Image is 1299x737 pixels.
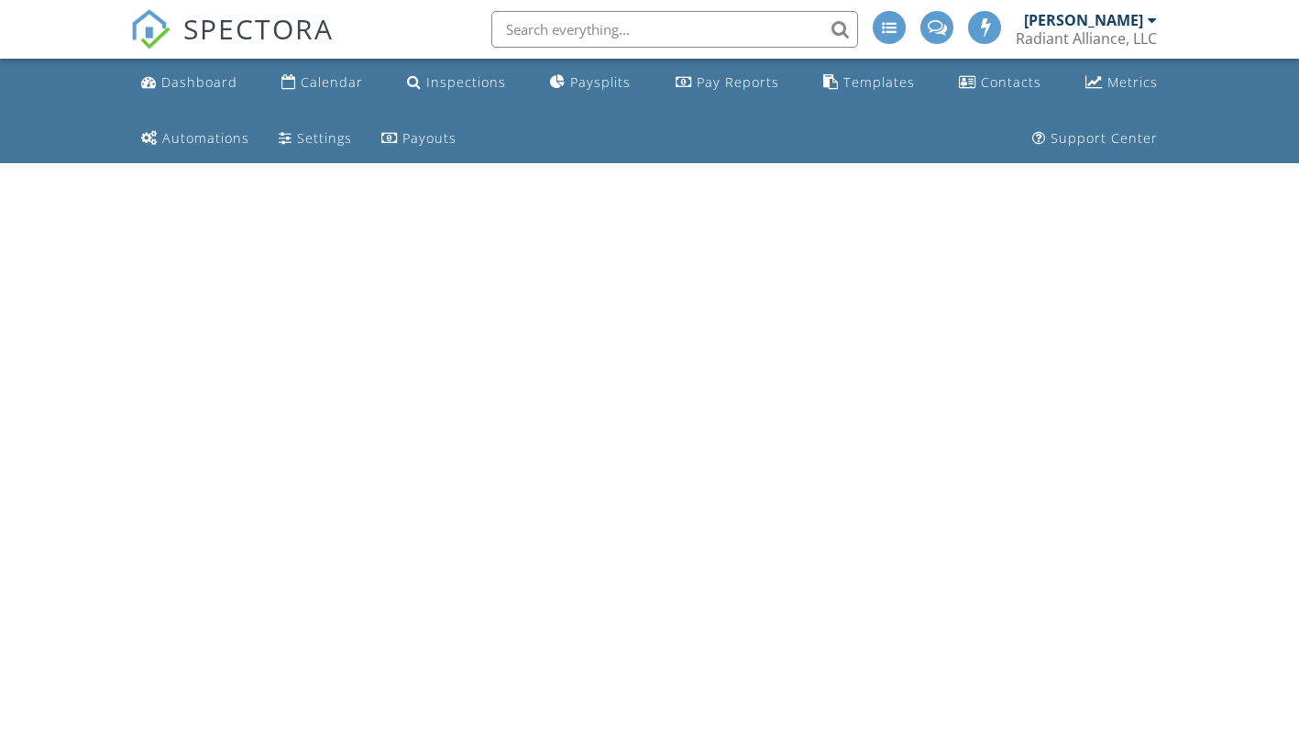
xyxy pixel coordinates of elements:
[491,11,858,48] input: Search everything...
[668,66,787,100] a: Pay Reports
[271,122,359,156] a: Settings
[274,66,370,100] a: Calendar
[161,73,237,91] div: Dashboard
[1025,122,1165,156] a: Support Center
[952,66,1049,100] a: Contacts
[130,9,171,49] img: The Best Home Inspection Software - Spectora
[374,122,464,156] a: Payouts
[570,73,631,91] div: Paysplits
[543,66,638,100] a: Paysplits
[816,66,922,100] a: Templates
[697,73,779,91] div: Pay Reports
[134,66,245,100] a: Dashboard
[1024,11,1143,29] div: [PERSON_NAME]
[297,129,352,147] div: Settings
[183,9,334,48] span: SPECTORA
[301,73,363,91] div: Calendar
[1107,73,1158,91] div: Metrics
[400,66,513,100] a: Inspections
[1078,66,1165,100] a: Metrics
[134,122,257,156] a: Automations (Basic)
[130,25,334,63] a: SPECTORA
[1016,29,1157,48] div: Radiant Alliance, LLC
[981,73,1041,91] div: Contacts
[843,73,915,91] div: Templates
[1051,129,1158,147] div: Support Center
[162,129,249,147] div: Automations
[426,73,506,91] div: Inspections
[402,129,457,147] div: Payouts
